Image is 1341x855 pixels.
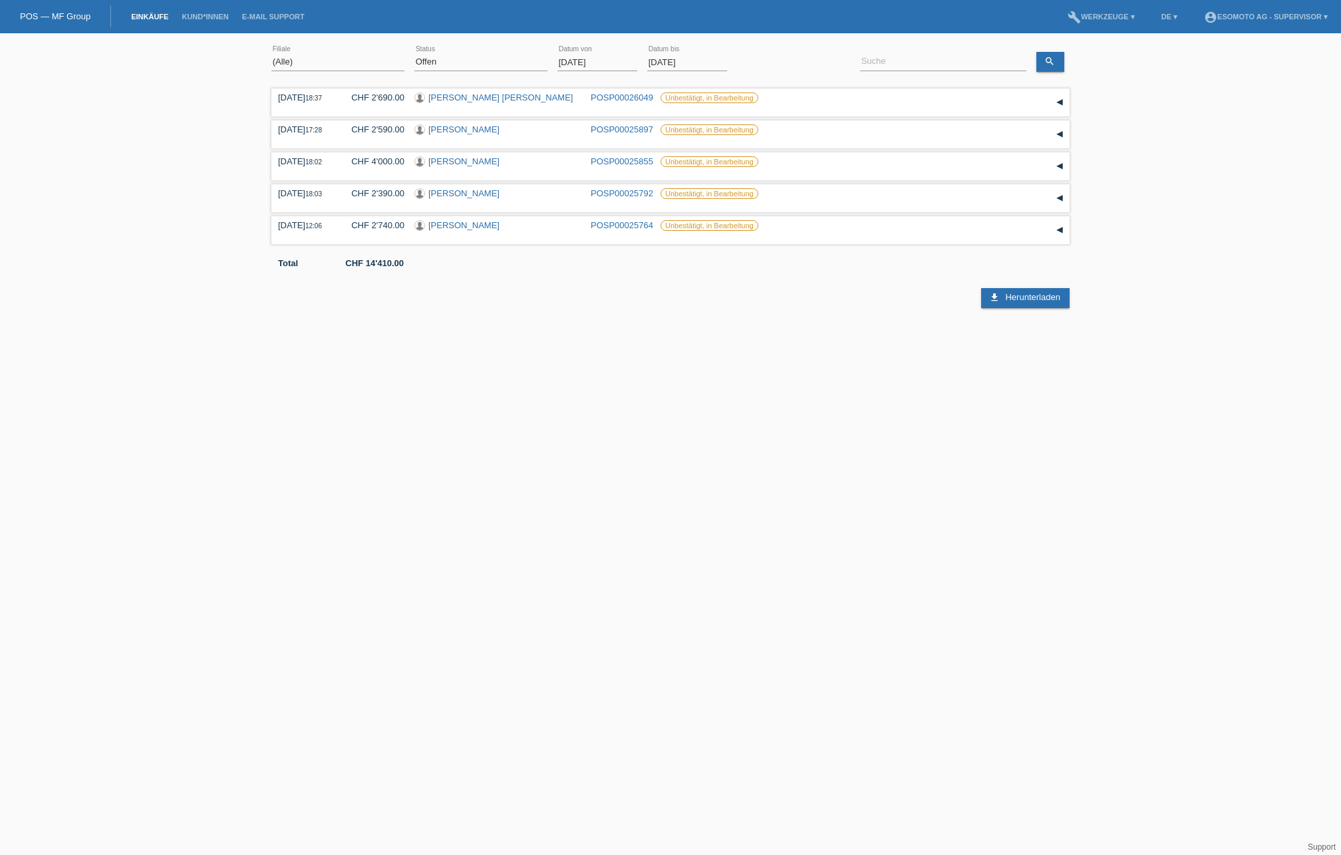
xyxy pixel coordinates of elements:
[1155,13,1184,21] a: DE ▾
[428,92,573,102] a: [PERSON_NAME] [PERSON_NAME]
[661,188,758,199] label: Unbestätigt, in Bearbeitung
[278,92,331,102] div: [DATE]
[305,94,322,102] span: 18:37
[341,220,404,230] div: CHF 2'740.00
[591,124,653,134] a: POSP00025897
[278,156,331,166] div: [DATE]
[278,188,331,198] div: [DATE]
[345,258,404,268] b: CHF 14'410.00
[341,188,404,198] div: CHF 2'390.00
[278,258,298,268] b: Total
[1050,156,1070,176] div: auf-/zuklappen
[591,220,653,230] a: POSP00025764
[175,13,235,21] a: Kund*innen
[1050,124,1070,144] div: auf-/zuklappen
[661,156,758,167] label: Unbestätigt, in Bearbeitung
[341,92,404,102] div: CHF 2'690.00
[428,156,500,166] a: [PERSON_NAME]
[1308,842,1336,852] a: Support
[661,220,758,231] label: Unbestätigt, in Bearbeitung
[1050,188,1070,208] div: auf-/zuklappen
[1061,13,1141,21] a: buildWerkzeuge ▾
[20,11,90,21] a: POS — MF Group
[428,124,500,134] a: [PERSON_NAME]
[341,156,404,166] div: CHF 4'000.00
[341,124,404,134] div: CHF 2'590.00
[305,158,322,166] span: 18:02
[981,288,1070,308] a: download Herunterladen
[1044,56,1055,67] i: search
[1036,52,1064,72] a: search
[428,220,500,230] a: [PERSON_NAME]
[428,188,500,198] a: [PERSON_NAME]
[1050,220,1070,240] div: auf-/zuklappen
[591,156,653,166] a: POSP00025855
[1050,92,1070,112] div: auf-/zuklappen
[591,188,653,198] a: POSP00025792
[278,220,331,230] div: [DATE]
[591,92,653,102] a: POSP00026049
[305,222,322,230] span: 12:06
[278,124,331,134] div: [DATE]
[989,292,1000,303] i: download
[1197,13,1334,21] a: account_circleEsomoto AG - Supervisor ▾
[1068,11,1081,24] i: build
[1005,292,1060,302] span: Herunterladen
[235,13,311,21] a: E-Mail Support
[124,13,175,21] a: Einkäufe
[1204,11,1217,24] i: account_circle
[661,124,758,135] label: Unbestätigt, in Bearbeitung
[661,92,758,103] label: Unbestätigt, in Bearbeitung
[305,126,322,134] span: 17:28
[305,190,322,198] span: 18:03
